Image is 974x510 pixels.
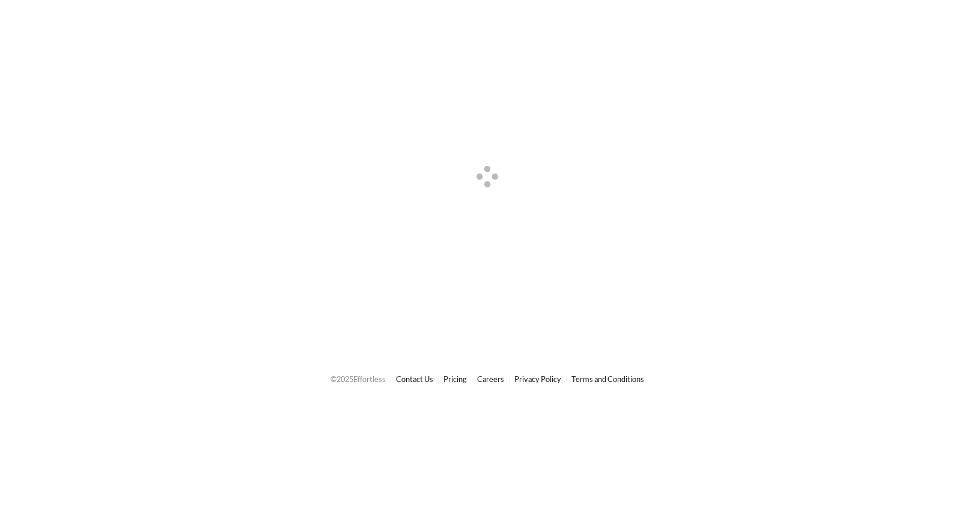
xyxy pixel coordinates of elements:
[514,374,561,384] a: Privacy Policy
[443,374,467,384] a: Pricing
[330,374,386,384] span: © 2025 Effortless
[571,374,644,384] a: Terms and Conditions
[396,374,433,384] a: Contact Us
[477,374,504,384] a: Careers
